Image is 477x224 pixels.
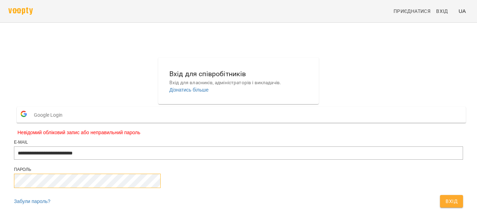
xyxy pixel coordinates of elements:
[394,7,431,15] span: Приєднатися
[458,7,466,15] span: UA
[169,79,308,86] p: Вхід для власників, адміністраторів і викладачів.
[17,107,466,123] button: Google Login
[14,167,463,173] div: Пароль
[17,129,460,136] span: Невідомий обліковий запис або неправильний пароль
[14,139,463,145] div: E-mail
[436,7,448,15] span: Вхід
[456,5,469,17] button: UA
[169,68,308,79] h6: Вхід для співробітників
[391,5,433,17] a: Приєднатися
[14,198,50,204] a: Забули пароль?
[433,5,456,17] a: Вхід
[169,87,208,93] a: Дізнатись більше
[34,108,66,122] span: Google Login
[440,195,463,208] button: Вхід
[164,63,313,99] button: Вхід для співробітниківВхід для власників, адміністраторів і викладачів.Дізнатись більше
[446,197,457,205] span: Вхід
[8,7,33,15] img: voopty.png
